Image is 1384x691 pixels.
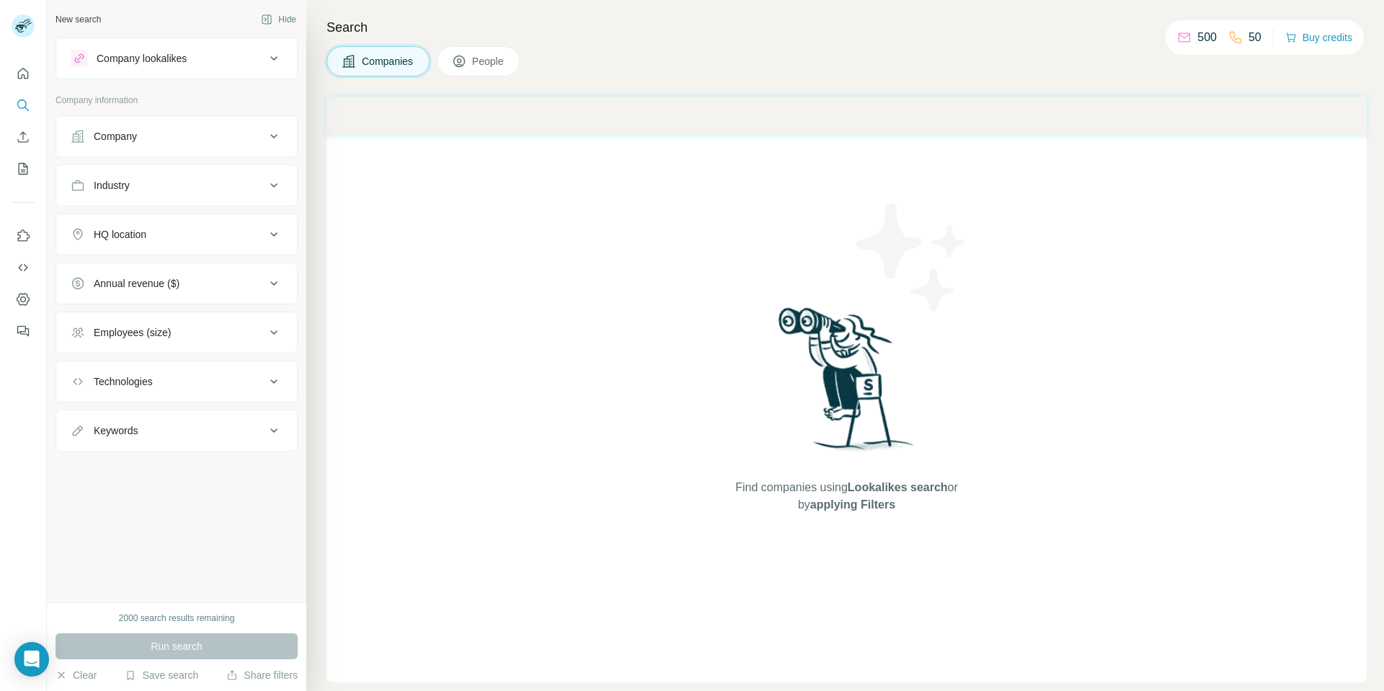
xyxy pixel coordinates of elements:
p: 500 [1197,29,1217,46]
span: People [472,54,505,69]
button: Technologies [56,364,297,399]
div: New search [56,13,101,26]
button: Keywords [56,413,297,448]
button: Quick start [12,61,35,87]
img: Surfe Illustration - Woman searching with binoculars [772,304,922,465]
button: Employees (size) [56,315,297,350]
button: Use Surfe on LinkedIn [12,223,35,249]
span: Companies [362,54,414,69]
p: Company information [56,94,298,107]
div: Technologies [94,374,153,389]
button: My lists [12,156,35,182]
img: Surfe Illustration - Stars [847,193,977,322]
button: Buy credits [1285,27,1352,48]
button: Enrich CSV [12,124,35,150]
button: Save search [125,668,198,682]
span: applying Filters [810,498,895,511]
div: Open Intercom Messenger [14,642,49,677]
button: Hide [251,9,306,30]
div: Annual revenue ($) [94,276,179,291]
button: Use Surfe API [12,255,35,281]
button: Annual revenue ($) [56,266,297,301]
h4: Search [327,17,1367,38]
button: Feedback [12,318,35,344]
div: Industry [94,178,130,193]
button: HQ location [56,217,297,252]
button: Company [56,119,297,154]
button: Clear [56,668,97,682]
button: Dashboard [12,286,35,312]
span: Find companies using or by [731,479,962,514]
button: Share filters [226,668,298,682]
div: 2000 search results remaining [119,612,235,625]
div: HQ location [94,227,146,242]
div: Keywords [94,423,138,438]
button: Industry [56,168,297,203]
div: Employees (size) [94,325,171,340]
div: Company lookalikes [97,51,187,66]
button: Search [12,92,35,118]
span: Lookalikes search [848,481,948,493]
p: 50 [1248,29,1261,46]
button: Company lookalikes [56,41,297,76]
div: Company [94,129,137,144]
iframe: Banner [327,97,1367,135]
